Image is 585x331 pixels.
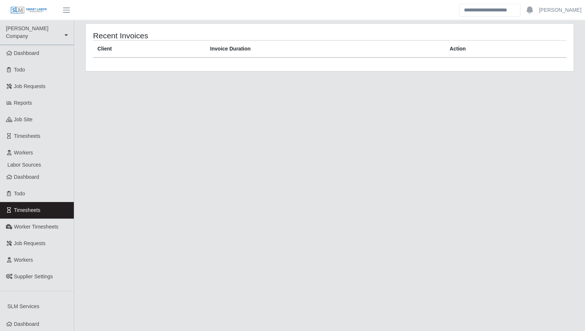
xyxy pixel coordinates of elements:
[539,6,581,14] a: [PERSON_NAME]
[14,174,39,180] span: Dashboard
[14,321,39,327] span: Dashboard
[93,41,206,58] th: Client
[14,100,32,106] span: Reports
[10,6,47,14] img: SLM Logo
[14,67,25,73] span: Todo
[7,303,39,309] span: SLM Services
[14,116,33,122] span: job site
[14,273,53,279] span: Supplier Settings
[459,4,520,17] input: Search
[7,162,41,168] span: Labor Sources
[206,41,445,58] th: Invoice Duration
[445,41,566,58] th: Action
[93,31,284,40] h4: Recent Invoices
[14,191,25,196] span: Todo
[14,257,33,263] span: Workers
[14,150,33,156] span: Workers
[14,224,58,230] span: Worker Timesheets
[14,207,41,213] span: Timesheets
[14,240,46,246] span: Job Requests
[14,133,41,139] span: Timesheets
[14,50,39,56] span: Dashboard
[14,83,46,89] span: Job Requests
